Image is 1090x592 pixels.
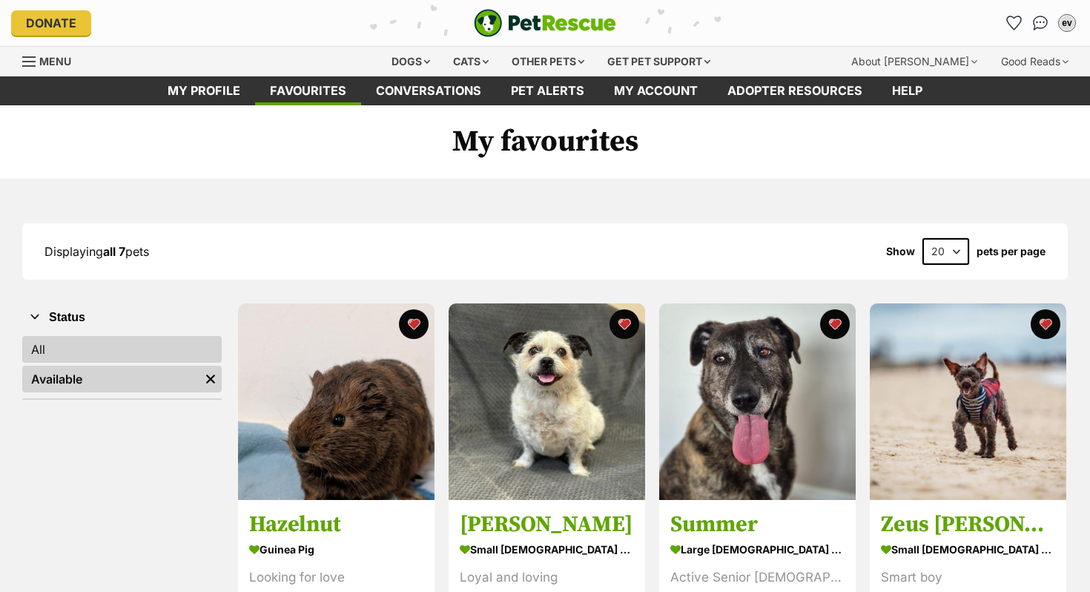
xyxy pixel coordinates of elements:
a: Pet alerts [496,76,599,105]
img: Hazelnut [238,303,435,500]
div: Status [22,333,222,398]
a: Favourites [255,76,361,105]
a: conversations [361,76,496,105]
button: favourite [1031,309,1060,339]
ul: Account quick links [1002,11,1079,35]
a: Adopter resources [713,76,877,105]
div: ev [1060,16,1074,30]
h3: Hazelnut [249,511,423,539]
img: chat-41dd97257d64d25036548639549fe6c8038ab92f7586957e7f3b1b290dea8141.svg [1033,16,1048,30]
button: favourite [610,309,639,339]
a: PetRescue [474,9,616,37]
div: Smart boy [881,568,1055,588]
div: Other pets [501,47,595,76]
span: Menu [39,55,71,68]
button: favourite [399,309,429,339]
h3: Zeus [PERSON_NAME] [881,511,1055,539]
a: Donate [11,10,91,36]
button: My account [1055,11,1079,35]
a: Remove filter [199,366,222,392]
div: Dogs [381,47,440,76]
div: Active Senior [DEMOGRAPHIC_DATA] [670,568,845,588]
span: Show [886,246,915,257]
a: Conversations [1028,11,1052,35]
div: small [DEMOGRAPHIC_DATA] Dog [881,539,1055,561]
button: Status [22,308,222,327]
h3: [PERSON_NAME] [460,511,634,539]
div: Looking for love [249,568,423,588]
a: My account [599,76,713,105]
div: Cats [443,47,499,76]
h3: Summer [670,511,845,539]
div: small [DEMOGRAPHIC_DATA] Dog [460,539,634,561]
div: Guinea Pig [249,539,423,561]
img: Summer [659,303,856,500]
button: favourite [820,309,850,339]
img: Zeus Rivero [870,303,1066,500]
strong: all 7 [103,244,125,259]
div: Get pet support [597,47,721,76]
span: Displaying pets [44,244,149,259]
a: My profile [153,76,255,105]
a: Menu [22,47,82,73]
div: Good Reads [991,47,1079,76]
a: All [22,336,222,363]
div: About [PERSON_NAME] [841,47,988,76]
a: Favourites [1002,11,1025,35]
div: large [DEMOGRAPHIC_DATA] Dog [670,539,845,561]
a: Available [22,366,199,392]
img: logo-e224e6f780fb5917bec1dbf3a21bbac754714ae5b6737aabdf751b685950b380.svg [474,9,616,37]
label: pets per page [977,246,1046,257]
a: Help [877,76,937,105]
div: Loyal and loving [460,568,634,588]
img: Marty [449,303,645,500]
